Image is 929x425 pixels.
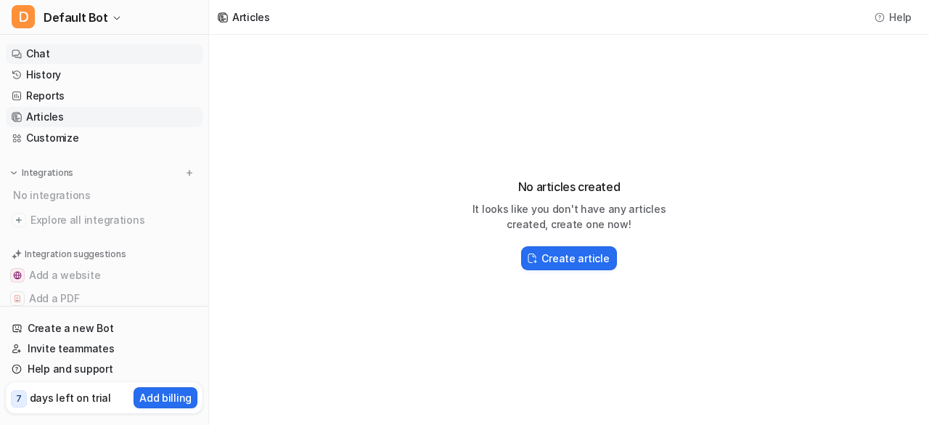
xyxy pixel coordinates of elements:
[12,213,26,227] img: explore all integrations
[13,271,22,280] img: Add a website
[6,318,202,339] a: Create a new Bot
[6,128,202,148] a: Customize
[6,287,202,310] button: Add a PDFAdd a PDF
[25,248,126,261] p: Integration suggestions
[134,387,197,408] button: Add billing
[453,201,685,232] p: It looks like you don't have any articles created, create one now!
[232,9,270,25] div: Articles
[6,86,202,106] a: Reports
[6,359,202,379] a: Help and support
[6,65,202,85] a: History
[9,183,202,207] div: No integrations
[12,5,35,28] span: D
[13,294,22,303] img: Add a PDF
[44,7,108,28] span: Default Bot
[6,44,202,64] a: Chat
[6,166,78,180] button: Integrations
[9,168,19,178] img: expand menu
[453,178,685,195] h3: No articles created
[6,264,202,287] button: Add a websiteAdd a website
[30,209,197,232] span: Explore all integrations
[16,392,22,405] p: 7
[6,210,202,230] a: Explore all integrations
[6,107,202,127] a: Articles
[541,251,609,266] h2: Create article
[870,7,917,28] button: Help
[22,167,73,179] p: Integrations
[521,246,616,270] button: Create article
[30,390,111,405] p: days left on trial
[139,390,192,405] p: Add billing
[6,339,202,359] a: Invite teammates
[184,168,195,178] img: menu_add.svg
